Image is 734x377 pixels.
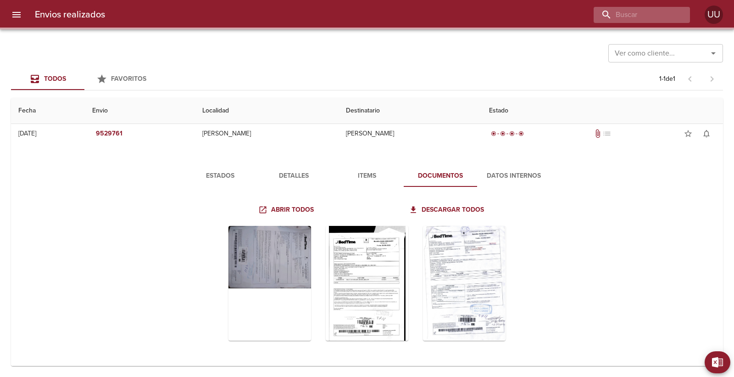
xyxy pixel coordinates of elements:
[11,68,158,90] div: Tabs Envios
[697,124,716,143] button: Activar notificaciones
[92,125,126,142] button: 9529761
[705,6,723,24] div: UU
[96,128,122,140] em: 9529761
[489,129,526,138] div: Entregado
[491,131,496,136] span: radio_button_checked
[195,117,338,150] td: [PERSON_NAME]
[409,170,472,182] span: Documentos
[6,4,28,26] button: menu
[407,202,488,219] a: Descargar todos
[228,226,311,341] div: Arir imagen
[483,170,545,182] span: Datos Internos
[11,91,723,367] table: Tabla de envíos del cliente
[85,98,195,124] th: Envio
[509,131,515,136] span: radio_button_checked
[602,129,612,138] span: No tiene pedido asociado
[35,7,105,22] h6: Envios realizados
[701,68,723,90] span: Pagina siguiente
[260,204,314,216] span: Abrir todos
[336,170,398,182] span: Items
[18,129,36,137] div: [DATE]
[707,47,720,60] button: Abrir
[705,351,730,373] button: Exportar Excel
[411,204,484,216] span: Descargar todos
[518,131,524,136] span: radio_button_checked
[44,75,66,83] span: Todos
[482,98,723,124] th: Estado
[11,98,85,124] th: Fecha
[593,129,602,138] span: Tiene documentos adjuntos
[500,131,506,136] span: radio_button_checked
[423,226,506,341] div: Arir imagen
[339,117,482,150] td: [PERSON_NAME]
[659,74,675,84] p: 1 - 1 de 1
[195,98,338,124] th: Localidad
[702,129,711,138] span: notifications_none
[339,98,482,124] th: Destinatario
[679,74,701,83] span: Pagina anterior
[189,170,251,182] span: Estados
[594,7,674,23] input: buscar
[183,165,550,187] div: Tabs detalle de guia
[111,75,146,83] span: Favoritos
[679,124,697,143] button: Agregar a favoritos
[256,202,317,219] a: Abrir todos
[262,170,325,182] span: Detalles
[684,129,693,138] span: star_border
